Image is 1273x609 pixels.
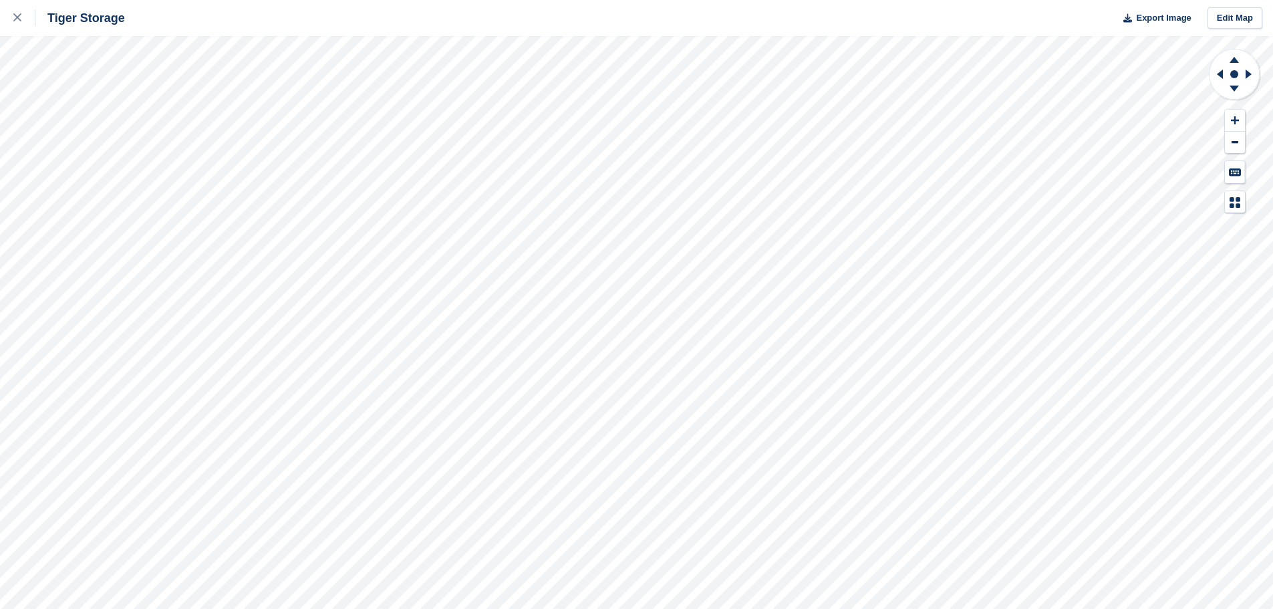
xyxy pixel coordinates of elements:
button: Zoom In [1225,110,1245,132]
span: Export Image [1136,11,1191,25]
a: Edit Map [1208,7,1262,29]
button: Zoom Out [1225,132,1245,154]
button: Map Legend [1225,191,1245,213]
div: Tiger Storage [35,10,125,26]
button: Keyboard Shortcuts [1225,161,1245,183]
button: Export Image [1115,7,1191,29]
